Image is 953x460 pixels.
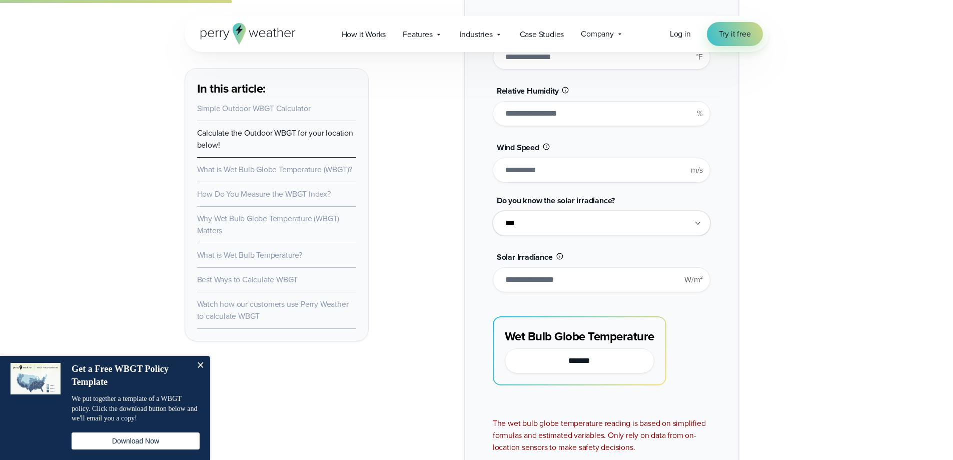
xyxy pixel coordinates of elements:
span: Company [581,28,614,40]
button: Close [190,356,210,376]
button: Download Now [72,432,200,449]
a: What is Wet Bulb Globe Temperature (WBGT)? [197,164,353,175]
p: We put together a template of a WBGT policy. Click the download button below and we'll email you ... [72,394,200,423]
a: Try it free [707,22,763,46]
a: What is Wet Bulb Temperature? [197,249,302,261]
a: Best Ways to Calculate WBGT [197,274,298,285]
span: Industries [460,29,493,41]
span: Do you know the solar irradiance? [497,195,615,206]
a: Watch how our customers use Perry Weather to calculate WBGT [197,298,349,322]
img: dialog featured image [11,363,61,394]
span: Features [403,29,432,41]
a: Calculate the Outdoor WBGT for your location below! [197,127,353,151]
a: Log in [670,28,691,40]
span: Solar Irradiance [497,251,553,263]
a: Why Wet Bulb Globe Temperature (WBGT) Matters [197,213,340,236]
span: Wind Speed [497,142,539,153]
span: Relative Humidity [497,85,559,97]
a: How it Works [333,24,395,45]
a: How Do You Measure the WBGT Index? [197,188,331,200]
a: Case Studies [511,24,573,45]
span: How it Works [342,29,386,41]
a: Simple Outdoor WBGT Calculator [197,103,311,114]
h3: In this article: [197,81,356,97]
h4: Get a Free WBGT Policy Template [72,363,189,388]
span: Case Studies [520,29,564,41]
div: The wet bulb globe temperature reading is based on simplified formulas and estimated variables. O... [493,417,710,453]
span: Try it free [719,28,751,40]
